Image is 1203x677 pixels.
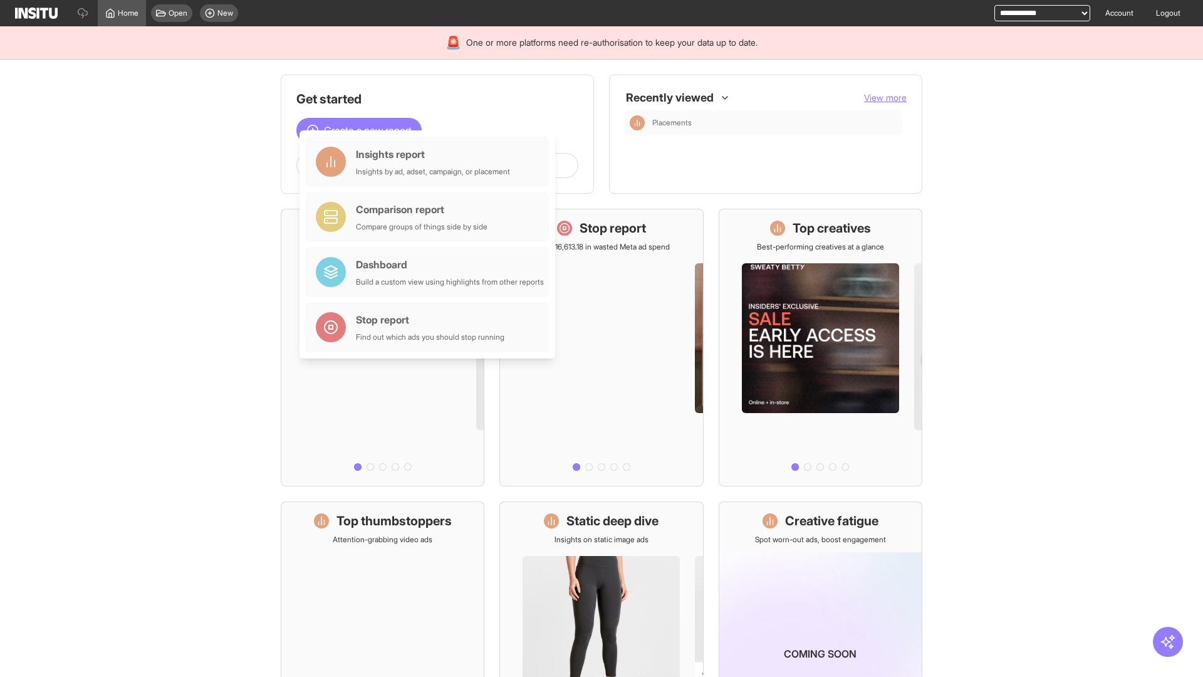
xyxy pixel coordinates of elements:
[445,34,461,51] div: 🚨
[652,118,692,128] span: Placements
[652,118,897,128] span: Placements
[533,242,670,252] p: Save £16,613.18 in wasted Meta ad spend
[356,222,487,232] div: Compare groups of things side by side
[356,147,510,162] div: Insights report
[356,277,544,287] div: Build a custom view using highlights from other reports
[217,8,233,18] span: New
[296,118,422,143] button: Create a new report
[757,242,884,252] p: Best-performing creatives at a glance
[356,202,487,217] div: Comparison report
[356,167,510,177] div: Insights by ad, adset, campaign, or placement
[555,535,648,545] p: Insights on static image ads
[324,123,412,138] span: Create a new report
[118,8,138,18] span: Home
[719,209,922,486] a: Top creativesBest-performing creatives at a glance
[15,8,58,19] img: Logo
[630,115,645,130] div: Insights
[864,92,907,104] button: View more
[356,332,504,342] div: Find out which ads you should stop running
[296,90,578,108] h1: Get started
[333,535,432,545] p: Attention-grabbing video ads
[499,209,703,486] a: Stop reportSave £16,613.18 in wasted Meta ad spend
[466,36,758,49] span: One or more platforms need re-authorisation to keep your data up to date.
[356,312,504,327] div: Stop report
[566,512,659,530] h1: Static deep dive
[336,512,452,530] h1: Top thumbstoppers
[169,8,187,18] span: Open
[580,219,646,237] h1: Stop report
[864,92,907,103] span: View more
[793,219,871,237] h1: Top creatives
[281,209,484,486] a: What's live nowSee all active ads instantly
[356,257,544,272] div: Dashboard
